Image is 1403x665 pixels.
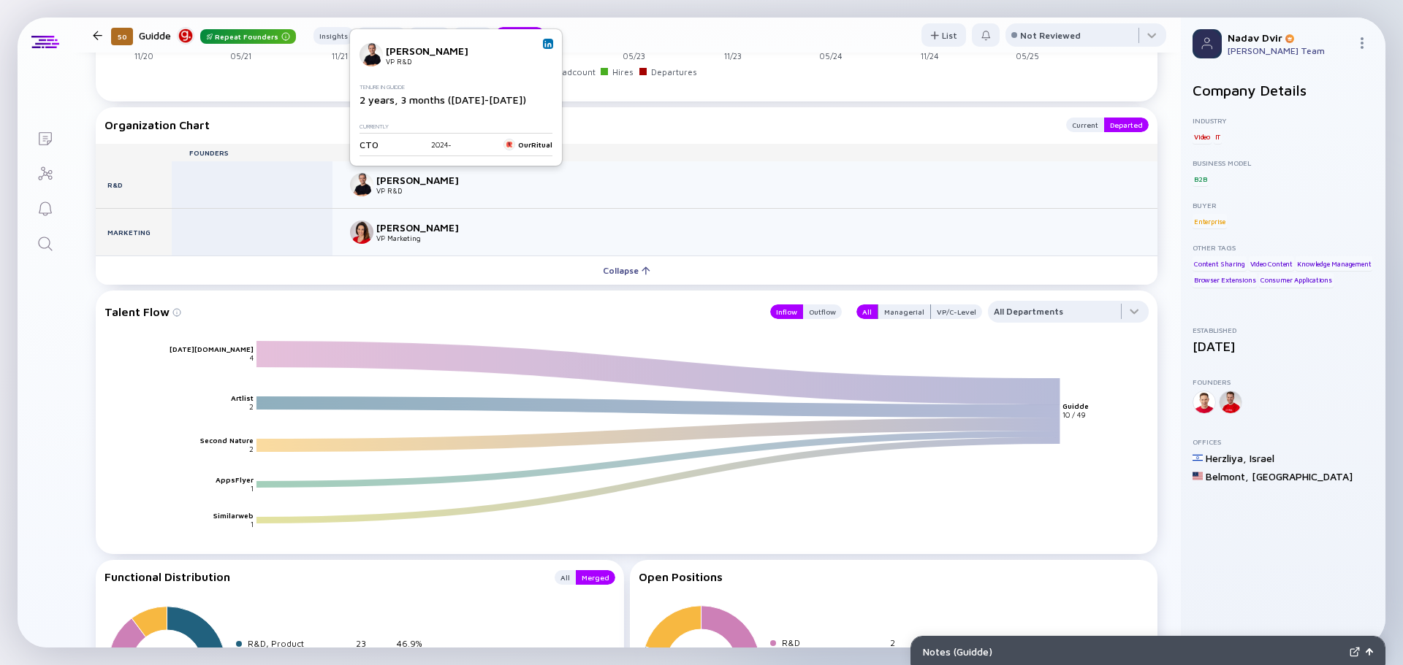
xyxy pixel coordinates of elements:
[503,139,552,150] a: OurRitual logoOurRitual
[1193,377,1374,386] div: Founders
[231,393,254,402] text: Artlist
[1193,158,1374,167] div: Business Model
[503,139,552,150] div: OurRitual
[172,148,332,157] div: Founders
[1193,339,1374,354] div: [DATE]
[350,220,373,244] img: Moran Altarac picture
[134,51,153,61] tspan: 11/20
[408,28,450,43] div: Funding
[1193,256,1247,271] div: Content Sharing
[453,28,493,43] div: Product
[1214,129,1223,144] div: IT
[1063,410,1087,419] text: 10 / 49
[1193,129,1212,144] div: Video
[313,27,354,45] button: Insights
[386,45,482,57] div: [PERSON_NAME]
[890,637,925,648] div: 2
[386,57,482,66] div: VP R&D
[360,123,547,130] div: Currently
[923,645,1344,658] div: Notes ( Guidde )
[332,148,1157,157] div: VP/C-Levels
[1206,470,1249,483] div: Belmont ,
[1356,37,1368,49] img: Menu
[96,209,172,255] div: Marketing
[1020,30,1081,41] div: Not Reviewed
[170,345,254,353] text: [DATE][DOMAIN_NAME]
[251,520,254,528] text: 1
[350,173,373,196] img: Amit Lasry picture
[1228,45,1350,56] div: [PERSON_NAME] Team
[1249,256,1294,271] div: Video Content
[248,638,350,649] div: R&D, Product
[96,255,1157,285] button: Collapse
[1296,256,1372,271] div: Knowledge Management
[1228,31,1350,44] div: Nadav Dvir
[1193,437,1374,446] div: Offices
[431,140,452,149] div: 2024 -
[360,43,383,66] img: Amit Lasry picture
[1193,29,1222,58] img: Profile Picture
[18,225,72,260] a: Search
[1250,452,1274,464] div: Israel
[639,570,1149,583] div: Open Positions
[18,190,72,225] a: Reminders
[18,120,72,155] a: Lists
[878,304,930,319] div: Managerial
[376,234,473,242] div: VP Marketing
[1193,116,1374,125] div: Industry
[1193,172,1208,186] div: B2B
[200,436,254,445] text: Second Nature
[878,304,931,319] button: Managerial
[770,304,803,319] button: Inflow
[1193,471,1203,481] img: United States Flag
[803,304,842,319] button: Outflow
[360,93,547,106] div: 2 years, 3 months ([DATE]-[DATE])
[104,118,1052,132] div: Organization Chart
[376,174,473,186] div: [PERSON_NAME]
[594,259,659,282] div: Collapse
[200,29,296,44] div: Repeat Founders
[1066,118,1104,132] button: Current
[360,84,547,91] div: Tenure in Guidde
[495,28,544,43] div: Workforce
[397,638,432,649] div: 46.9%
[1063,401,1090,410] text: Guidde
[96,161,172,208] div: R&D
[230,51,251,61] tspan: 05/21
[921,24,966,47] div: List
[139,26,296,45] div: Guidde
[376,186,473,195] div: VP R&D
[249,445,254,453] text: 2
[1193,214,1227,228] div: Enterprise
[251,484,254,493] text: 1
[1350,647,1360,657] img: Expand Notes
[216,475,254,484] text: AppsFlyer
[931,304,982,319] button: VP/C-Level
[623,51,645,61] tspan: 05/23
[213,511,254,520] text: Similarweb
[1193,82,1374,99] h2: Company Details
[819,51,843,61] tspan: 05/24
[111,28,133,45] div: 50
[576,570,615,585] button: Merged
[1193,273,1257,288] div: Browser Extensions
[724,51,742,61] tspan: 11/23
[1259,273,1334,288] div: Consumer Applications
[1016,51,1039,61] tspan: 05/25
[856,304,878,319] button: All
[1193,243,1374,252] div: Other Tags
[1193,453,1203,463] img: Israel Flag
[495,27,544,45] button: Workforce
[1104,118,1149,132] button: Departed
[555,570,576,585] button: All
[408,27,450,45] button: Funding
[104,301,756,323] div: Talent Flow
[782,637,884,648] div: R&D
[544,40,552,47] img: Amit Lasry Linkedin Profile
